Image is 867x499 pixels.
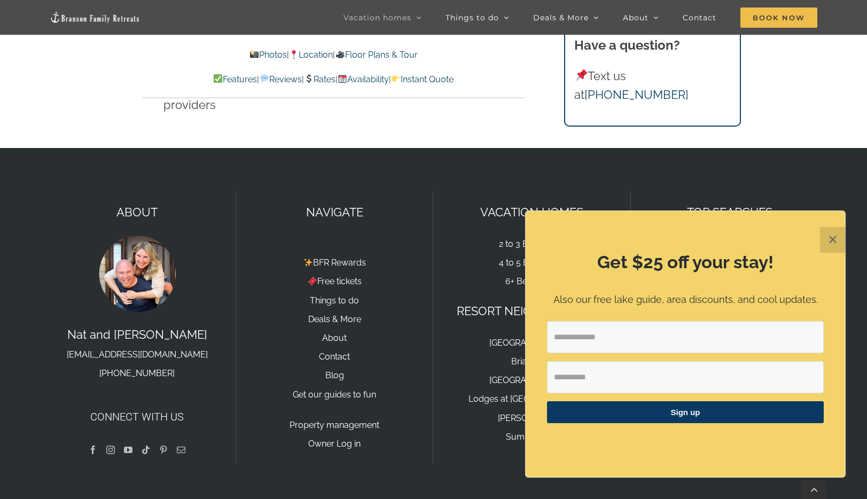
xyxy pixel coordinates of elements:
a: Availability [338,74,389,84]
img: 🎥 [336,50,345,59]
a: [GEOGRAPHIC_DATA] [489,375,574,385]
p: Also our free lake guide, area discounts, and cool updates. [547,292,824,308]
img: 📆 [338,74,347,83]
a: YouTube [124,446,132,454]
a: Things to do [310,295,359,306]
img: 💲 [304,74,313,83]
span: Book Now [740,7,817,28]
a: [PHONE_NUMBER] [99,368,175,378]
span: Contact [683,14,716,21]
a: Instant Quote [391,74,454,84]
p: Nat and [PERSON_NAME] [50,325,225,382]
h2: Get $25 off your stay! [547,250,824,275]
span: Deals & More [533,14,589,21]
a: [PERSON_NAME] [498,413,566,423]
p: VACATION HOMES [444,203,619,222]
a: Pinterest [159,446,168,454]
span: Things to do [446,14,499,21]
img: Nat and Tyann [97,233,177,314]
a: Owner Log in [308,439,361,449]
p: RESORT NEIGHBORHOODS [444,302,619,321]
a: Summer Bay [506,432,558,442]
span: About [623,14,649,21]
a: 6+ Bedrooms [505,276,559,286]
a: Briarwood [511,356,553,367]
button: Close [820,227,846,253]
a: Tiktok [142,446,150,454]
a: Photos [249,50,287,60]
a: [PHONE_NUMBER] [584,88,689,102]
a: Features [213,74,257,84]
a: Deals & More [308,314,361,324]
a: BFR Rewards [303,258,366,268]
a: [EMAIL_ADDRESS][DOMAIN_NAME] [67,349,208,360]
img: ✅ [214,74,222,83]
h4: Connect with us [50,409,225,425]
strong: Have a question? [574,37,680,53]
a: [GEOGRAPHIC_DATA] [489,338,574,348]
a: Location [289,50,333,60]
a: About [322,333,347,343]
img: 📸 [250,50,259,59]
input: First Name [547,361,824,393]
button: Sign up [547,401,824,423]
input: Email Address [547,321,824,353]
a: Facebook [89,446,97,454]
a: Contact [319,352,350,362]
a: Instagram [106,446,115,454]
p: | | [142,48,525,62]
p: | | | | [142,73,525,87]
a: Get our guides to fun [293,389,376,400]
img: 👉 [392,74,400,83]
img: 📍 [290,50,298,59]
a: Rates [304,74,335,84]
img: 🎟️ [308,277,317,285]
img: 📌 [575,69,587,81]
p: ​ [547,436,824,448]
img: 💬 [260,74,269,83]
p: TOP SEARCHES [642,203,817,222]
a: 4 to 5 Bedrooms [499,258,565,268]
a: Floor Plans & Tour [335,50,417,60]
a: 2 to 3 Bedrooms [499,239,565,249]
a: Mail [177,446,185,454]
a: Reviews [259,74,301,84]
p: NAVIGATE [247,203,422,222]
img: ✨ [304,258,313,267]
p: Text us at [574,67,730,104]
a: Blog [325,370,344,380]
a: Property management [290,420,379,430]
span: Vacation homes [343,14,411,21]
a: Free tickets [308,276,362,286]
a: Lodges at [GEOGRAPHIC_DATA] [468,394,595,404]
img: Branson Family Retreats Logo [50,11,140,24]
p: ABOUT [50,203,225,222]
